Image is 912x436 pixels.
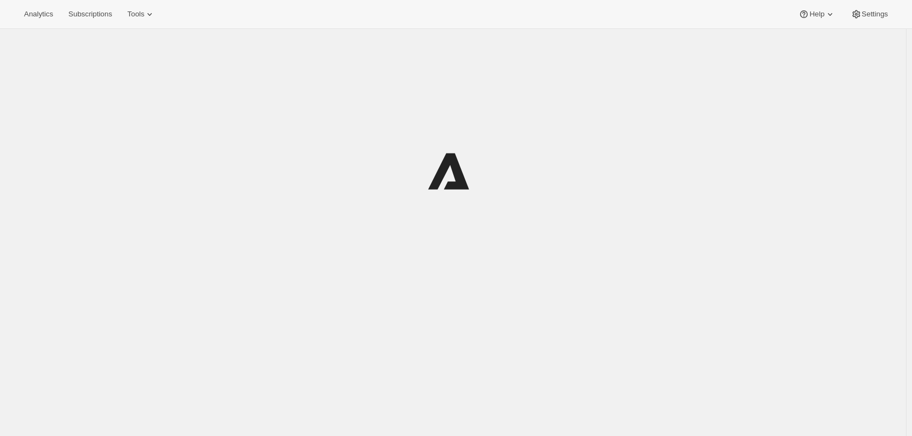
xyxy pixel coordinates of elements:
[121,7,162,22] button: Tools
[862,10,888,19] span: Settings
[127,10,144,19] span: Tools
[68,10,112,19] span: Subscriptions
[24,10,53,19] span: Analytics
[792,7,842,22] button: Help
[809,10,824,19] span: Help
[844,7,895,22] button: Settings
[17,7,60,22] button: Analytics
[62,7,119,22] button: Subscriptions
